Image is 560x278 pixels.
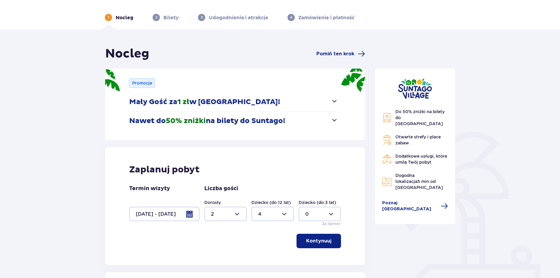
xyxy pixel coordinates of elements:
[153,14,179,21] div: 2Bilety
[316,51,354,57] span: Pomiń ten krok
[163,14,179,21] p: Bilety
[382,135,392,145] img: Grill Icon
[132,80,152,86] p: Promocje
[204,185,238,192] p: Liczba gości
[382,200,448,212] a: Poznaj [GEOGRAPHIC_DATA]
[105,14,133,21] div: 1Nocleg
[155,15,157,20] p: 2
[204,199,221,205] label: Dorosły
[395,134,441,145] span: Otwarte strefy i place zabaw
[129,185,170,192] p: Termin wizyty
[298,14,355,21] p: Zamówienie i płatność
[116,14,133,21] p: Nocleg
[290,15,292,20] p: 4
[417,179,430,184] span: 5 min.
[322,221,341,227] p: Za darmo!
[251,199,291,205] label: Dziecko (do 12 lat)
[382,154,392,164] img: Restaurant Icon
[198,14,268,21] div: 3Udogodnienia i atrakcje
[288,14,355,21] div: 4Zamówienie i płatność
[382,177,392,186] img: Map Icon
[395,154,447,165] span: Dodatkowe usługi, które umilą Twój pobyt
[201,15,203,20] p: 3
[129,112,338,130] button: Nawet do50% zniżkina bilety do Suntago!
[382,200,437,212] span: Poznaj [GEOGRAPHIC_DATA]
[177,97,189,107] span: 1 zł
[395,109,445,126] span: Do 50% zniżki na bilety do [GEOGRAPHIC_DATA]
[108,15,109,20] p: 1
[105,46,149,61] h1: Nocleg
[129,164,200,175] p: Zaplanuj pobyt
[306,238,331,244] p: Kontynuuj
[166,116,206,125] span: 50% zniżki
[316,50,365,57] a: Pomiń ten krok
[398,78,432,99] img: Suntago Village
[129,93,338,111] button: Mały Gość za1 złw [GEOGRAPHIC_DATA]!
[297,234,341,248] button: Kontynuuj
[209,14,268,21] p: Udogodnienia i atrakcje
[129,116,285,125] p: Nawet do na bilety do Suntago!
[382,113,392,123] img: Discount Icon
[129,97,280,107] p: Mały Gość za w [GEOGRAPHIC_DATA]!
[395,173,443,190] span: Dogodna lokalizacja od [GEOGRAPHIC_DATA]
[299,199,336,205] label: Dziecko (do 3 lat)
